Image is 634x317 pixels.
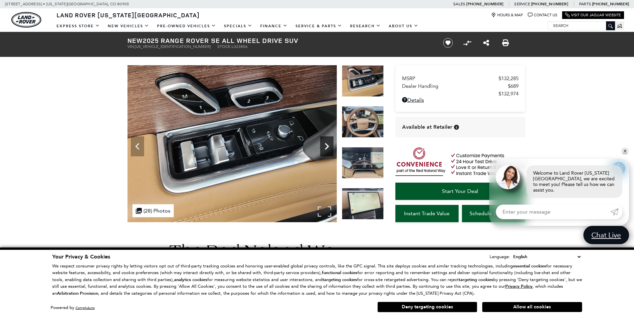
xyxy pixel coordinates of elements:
strong: New [127,36,143,45]
a: Print this New 2025 Range Rover SE All Wheel Drive SUV [502,39,509,47]
span: Sales [453,2,465,6]
a: ComplyAuto [76,306,95,310]
span: Your Privacy & Cookies [52,253,110,260]
a: Service & Parts [292,20,346,32]
img: New 2025 Ostuni Pearl White LAND ROVER SE image 13 [342,106,384,138]
input: Search [548,22,615,30]
a: [PHONE_NUMBER] [466,1,503,7]
a: Specials [220,20,256,32]
nav: Main Navigation [53,20,422,32]
div: Language: [490,254,510,259]
strong: essential cookies [513,263,546,269]
div: Powered by [51,306,95,310]
a: [STREET_ADDRESS] • [US_STATE][GEOGRAPHIC_DATA], CO 80905 [5,2,129,6]
a: Instant Trade Value [395,205,459,222]
span: [US_VEHICLE_IDENTIFICATION_NUMBER] [135,44,211,49]
span: $132,285 [499,76,519,81]
img: Land Rover [11,12,41,28]
a: New Vehicles [104,20,153,32]
a: Visit Our Jaguar Website [565,13,621,18]
a: Start Your Deal [395,183,525,200]
span: Dealer Handling [402,83,508,89]
span: Instant Trade Value [404,210,450,217]
strong: analytics cookies [174,277,207,283]
span: Land Rover [US_STATE][GEOGRAPHIC_DATA] [57,11,200,19]
strong: Arbitration Provision [57,290,98,296]
span: $689 [508,83,519,89]
button: Allow all cookies [482,302,582,312]
img: Agent profile photo [496,165,520,189]
span: Parts [579,2,591,6]
span: MSRP [402,76,499,81]
a: MSRP $132,285 [402,76,519,81]
a: Dealer Handling $689 [402,83,519,89]
button: Save vehicle [441,38,455,48]
span: Stock: [217,44,232,49]
div: Vehicle is in stock and ready for immediate delivery. Due to demand, availability is subject to c... [454,125,459,130]
strong: functional cookies [322,270,357,276]
img: New 2025 Ostuni Pearl White LAND ROVER SE image 12 [342,65,384,97]
span: Service [514,2,530,6]
p: We respect consumer privacy rights by letting visitors opt out of third-party tracking cookies an... [52,263,582,297]
strong: targeting cookies [322,277,357,283]
div: (28) Photos [132,204,174,217]
a: Pre-Owned Vehicles [153,20,220,32]
div: Previous [131,136,144,156]
a: Share this New 2025 Range Rover SE All Wheel Drive SUV [483,39,489,47]
span: Schedule Test Drive [470,210,517,217]
a: Research [346,20,385,32]
input: Enter your message [496,205,610,219]
a: land-rover [11,12,41,28]
img: New 2025 Ostuni Pearl White LAND ROVER SE image 12 [127,65,337,222]
img: New 2025 Ostuni Pearl White LAND ROVER SE image 14 [342,147,384,179]
span: VIN: [127,44,135,49]
a: Finance [256,20,292,32]
h1: 2025 Range Rover SE All Wheel Drive SUV [127,37,432,44]
button: Deny targeting cookies [377,302,477,312]
button: Compare Vehicle [462,38,472,48]
a: About Us [385,20,422,32]
span: Start Your Deal [442,188,478,194]
div: Welcome to Land Rover [US_STATE][GEOGRAPHIC_DATA], we are excited to meet you! Please tell us how... [527,165,622,198]
a: Hours & Map [491,13,523,18]
span: L323856 [232,44,248,49]
a: Chat Live [583,226,629,244]
strong: targeting cookies [459,277,493,283]
a: [PHONE_NUMBER] [531,1,568,7]
a: Details [402,97,519,103]
a: [PHONE_NUMBER] [592,1,629,7]
div: Next [320,136,333,156]
a: Submit [610,205,622,219]
a: Contact Us [528,13,557,18]
span: Available at Retailer [402,123,452,131]
img: New 2025 Ostuni Pearl White LAND ROVER SE image 15 [342,188,384,220]
a: $132,974 [402,91,519,97]
span: $132,974 [499,91,519,97]
select: Language Select [512,253,582,260]
a: Land Rover [US_STATE][GEOGRAPHIC_DATA] [53,11,204,19]
a: EXPRESS STORE [53,20,104,32]
a: Schedule Test Drive [462,205,525,222]
span: Chat Live [588,231,624,239]
u: Privacy Policy [505,283,532,289]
